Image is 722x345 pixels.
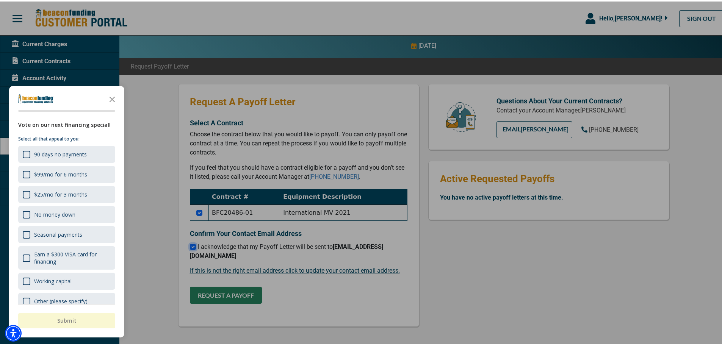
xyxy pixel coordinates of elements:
div: Other (please specify) [34,296,88,303]
div: Seasonal payments [34,229,82,237]
div: Earn a $300 VISA card for financing [34,249,111,264]
div: $25/mo for 3 months [34,189,87,197]
div: $25/mo for 3 months [18,184,115,201]
button: Close the survey [105,90,120,105]
div: Survey [9,84,124,336]
div: Earn a $300 VISA card for financing [18,245,115,268]
img: Company logo [18,93,54,102]
div: Other (please specify) [18,291,115,308]
div: 90 days no payments [18,144,115,161]
div: Seasonal payments [18,225,115,242]
div: 90 days no payments [34,149,87,156]
div: No money down [34,209,75,217]
div: $99/mo for 6 months [34,169,87,176]
div: Accessibility Menu [5,323,22,340]
button: Submit [18,312,115,327]
div: Working capital [34,276,72,283]
div: $99/mo for 6 months [18,164,115,181]
p: Select all that appeal to you: [18,134,115,141]
div: Vote on our next financing special! [18,119,115,128]
div: Working capital [18,271,115,288]
div: No money down [18,205,115,222]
